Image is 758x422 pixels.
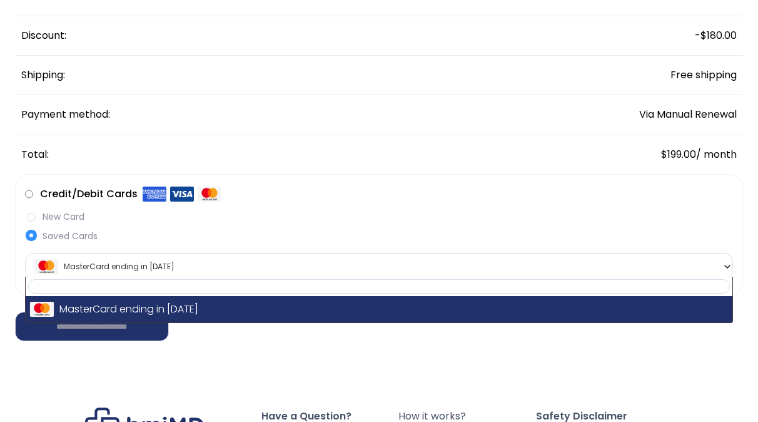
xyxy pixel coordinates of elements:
td: Free shipping [589,56,743,95]
label: Saved Cards [25,230,733,243]
span: 180.00 [700,28,737,43]
img: Amex [143,186,166,202]
td: / month [589,135,743,174]
th: Shipping: [15,56,589,95]
label: Credit/Debit Cards [40,184,221,204]
img: Visa [170,186,194,202]
label: New Card [25,210,733,224]
span: $ [661,147,667,162]
span: $ [700,28,707,43]
img: Mastercard [198,186,221,202]
span: 199.00 [661,147,696,162]
td: Via Manual Renewal [589,95,743,135]
th: Payment method: [15,95,589,135]
li: MasterCard ending in [DATE] [26,296,732,322]
td: - [589,16,743,56]
span: MasterCard ending in 1435 [29,254,729,280]
th: Total: [15,135,589,174]
span: MasterCard ending in 1435 [25,253,733,279]
th: Discount: [15,16,589,56]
